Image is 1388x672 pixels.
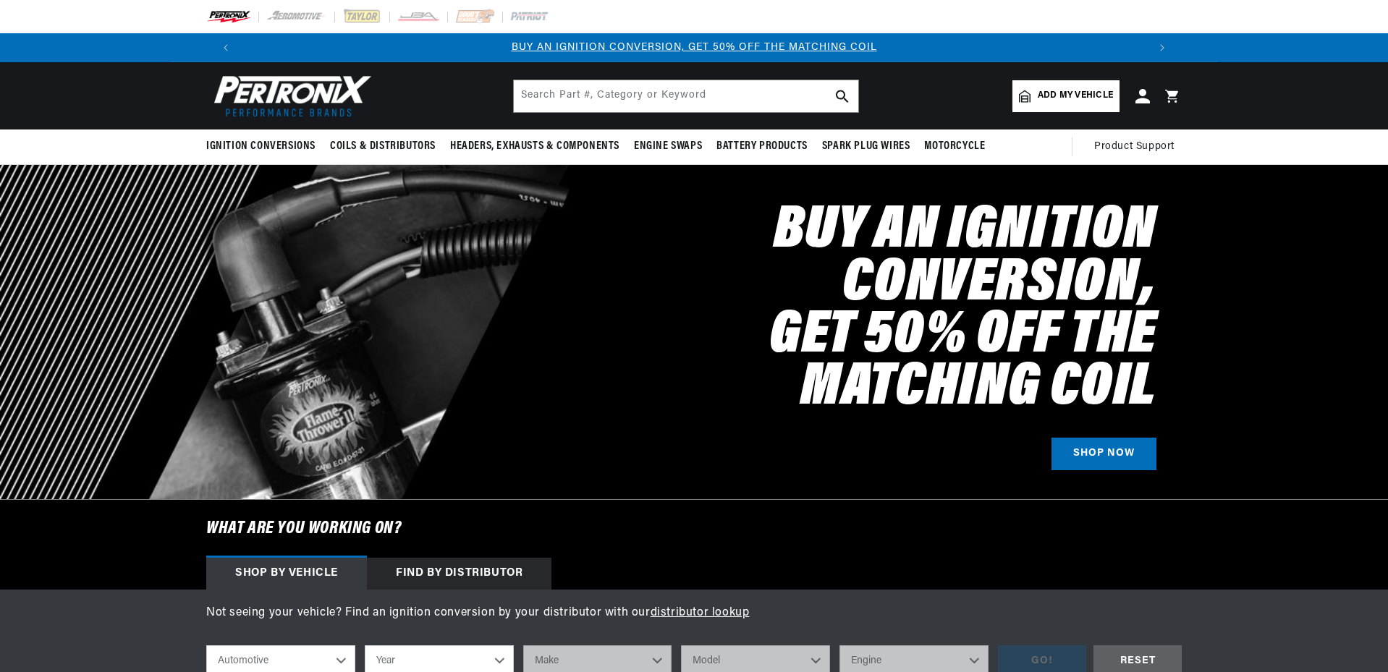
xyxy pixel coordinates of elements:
[1038,89,1113,103] span: Add my vehicle
[323,129,443,163] summary: Coils & Distributors
[514,80,858,112] input: Search Part #, Category or Keyword
[443,129,627,163] summary: Headers, Exhausts & Components
[815,129,918,163] summary: Spark Plug Wires
[822,139,910,154] span: Spark Plug Wires
[206,139,316,154] span: Ignition Conversions
[1051,438,1156,470] a: SHOP NOW
[240,40,1148,56] div: Announcement
[627,129,709,163] summary: Engine Swaps
[206,604,1182,623] p: Not seeing your vehicle? Find an ignition conversion by your distributor with our
[634,139,702,154] span: Engine Swaps
[330,139,436,154] span: Coils & Distributors
[538,205,1156,414] h2: Buy an Ignition Conversion, Get 50% off the Matching Coil
[709,129,815,163] summary: Battery Products
[924,139,985,154] span: Motorcycle
[716,139,808,154] span: Battery Products
[651,607,750,618] a: distributor lookup
[1094,129,1182,164] summary: Product Support
[206,129,323,163] summary: Ignition Conversions
[1094,139,1175,155] span: Product Support
[206,558,367,590] div: Shop by vehicle
[1012,80,1120,112] a: Add my vehicle
[170,500,1218,558] h6: What are you working on?
[826,80,858,112] button: search button
[512,42,877,53] a: BUY AN IGNITION CONVERSION, GET 50% OFF THE MATCHING COIL
[450,139,619,154] span: Headers, Exhausts & Components
[240,40,1148,56] div: 1 of 3
[211,33,240,62] button: Translation missing: en.sections.announcements.previous_announcement
[367,558,551,590] div: Find by Distributor
[206,71,373,121] img: Pertronix
[917,129,992,163] summary: Motorcycle
[170,33,1218,62] slideshow-component: Translation missing: en.sections.announcements.announcement_bar
[1148,33,1177,62] button: Translation missing: en.sections.announcements.next_announcement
